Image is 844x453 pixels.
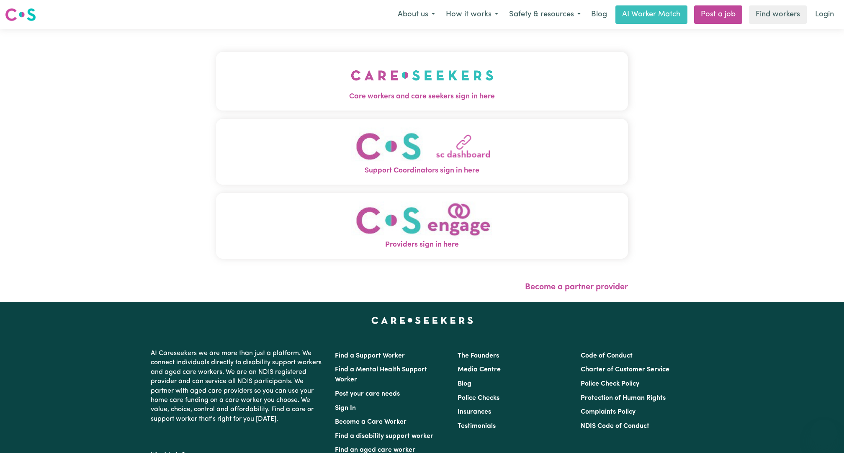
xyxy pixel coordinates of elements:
[151,345,325,427] p: At Careseekers we are more than just a platform. We connect individuals directly to disability su...
[458,409,491,415] a: Insurances
[392,6,440,23] button: About us
[216,119,628,185] button: Support Coordinators sign in here
[335,419,407,425] a: Become a Care Worker
[216,91,628,102] span: Care workers and care seekers sign in here
[581,353,633,359] a: Code of Conduct
[504,6,586,23] button: Safety & resources
[371,317,473,324] a: Careseekers home page
[458,366,501,373] a: Media Centre
[335,405,356,412] a: Sign In
[216,51,628,110] button: Care workers and care seekers sign in here
[694,5,742,24] a: Post a job
[525,283,628,291] a: Become a partner provider
[335,433,433,440] a: Find a disability support worker
[335,391,400,397] a: Post your care needs
[615,5,687,24] a: AI Worker Match
[5,5,36,24] a: Careseekers logo
[581,381,639,387] a: Police Check Policy
[581,423,649,430] a: NDIS Code of Conduct
[216,165,628,176] span: Support Coordinators sign in here
[581,395,666,402] a: Protection of Human Rights
[581,366,669,373] a: Charter of Customer Service
[458,353,499,359] a: The Founders
[216,193,628,259] button: Providers sign in here
[581,409,636,415] a: Complaints Policy
[810,5,839,24] a: Login
[335,366,427,383] a: Find a Mental Health Support Worker
[335,353,405,359] a: Find a Support Worker
[586,5,612,24] a: Blog
[458,381,471,387] a: Blog
[5,7,36,22] img: Careseekers logo
[458,423,496,430] a: Testimonials
[440,6,504,23] button: How it works
[458,395,499,402] a: Police Checks
[811,420,837,446] iframe: Button to launch messaging window
[216,239,628,250] span: Providers sign in here
[749,5,807,24] a: Find workers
